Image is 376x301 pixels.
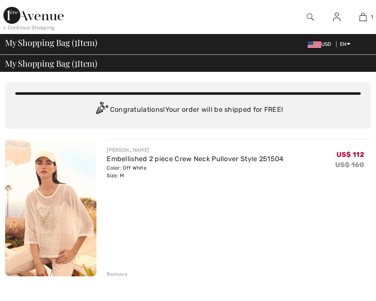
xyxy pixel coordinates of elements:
s: US$ 160 [335,161,364,169]
span: My Shopping Bag ( Item) [5,38,97,47]
a: Sign In [326,12,347,23]
div: [PERSON_NAME] [107,146,283,154]
img: search the website [307,12,314,22]
a: Embellished 2 piece Crew Neck Pullover Style 251504 [107,155,283,163]
span: US$ 112 [336,148,364,159]
div: Color: Off White Size: M [107,164,283,179]
img: 1ère Avenue [3,7,64,24]
img: My Info [333,12,340,22]
img: US Dollar [308,41,321,48]
span: EN [340,41,351,47]
div: Congratulations! Your order will be shipped for FREE! [15,102,361,119]
img: Embellished 2 piece Crew Neck Pullover Style 251504 [5,139,96,276]
img: My Bag [359,12,367,22]
img: Congratulation2.svg [93,102,110,119]
span: My Shopping Bag ( Item) [5,59,97,68]
div: < Continue Shopping [3,24,55,31]
a: 1 [350,12,376,22]
span: 1 [74,36,77,47]
span: 1 [371,13,373,21]
span: 1 [74,57,77,68]
span: USD [308,41,335,47]
div: Remove [107,270,127,278]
